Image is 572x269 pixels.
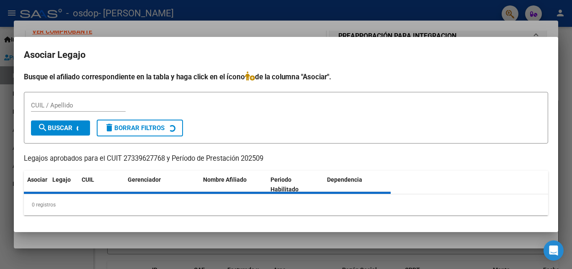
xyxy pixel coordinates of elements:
[52,176,71,183] span: Legajo
[49,171,78,198] datatable-header-cell: Legajo
[128,176,161,183] span: Gerenciador
[267,171,324,198] datatable-header-cell: Periodo Habilitado
[38,123,48,133] mat-icon: search
[97,120,183,136] button: Borrar Filtros
[24,171,49,198] datatable-header-cell: Asociar
[271,176,299,193] span: Periodo Habilitado
[27,176,47,183] span: Asociar
[24,194,548,215] div: 0 registros
[324,171,391,198] datatable-header-cell: Dependencia
[24,71,548,82] h4: Busque el afiliado correspondiente en la tabla y haga click en el ícono de la columna "Asociar".
[38,124,72,132] span: Buscar
[200,171,267,198] datatable-header-cell: Nombre Afiliado
[78,171,124,198] datatable-header-cell: CUIL
[124,171,200,198] datatable-header-cell: Gerenciador
[327,176,362,183] span: Dependencia
[24,47,548,63] h2: Asociar Legajo
[544,240,564,261] div: Open Intercom Messenger
[104,124,165,132] span: Borrar Filtros
[31,120,90,136] button: Buscar
[203,176,247,183] span: Nombre Afiliado
[104,123,114,133] mat-icon: delete
[24,154,548,164] p: Legajos aprobados para el CUIT 27339627768 y Período de Prestación 202509
[82,176,94,183] span: CUIL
